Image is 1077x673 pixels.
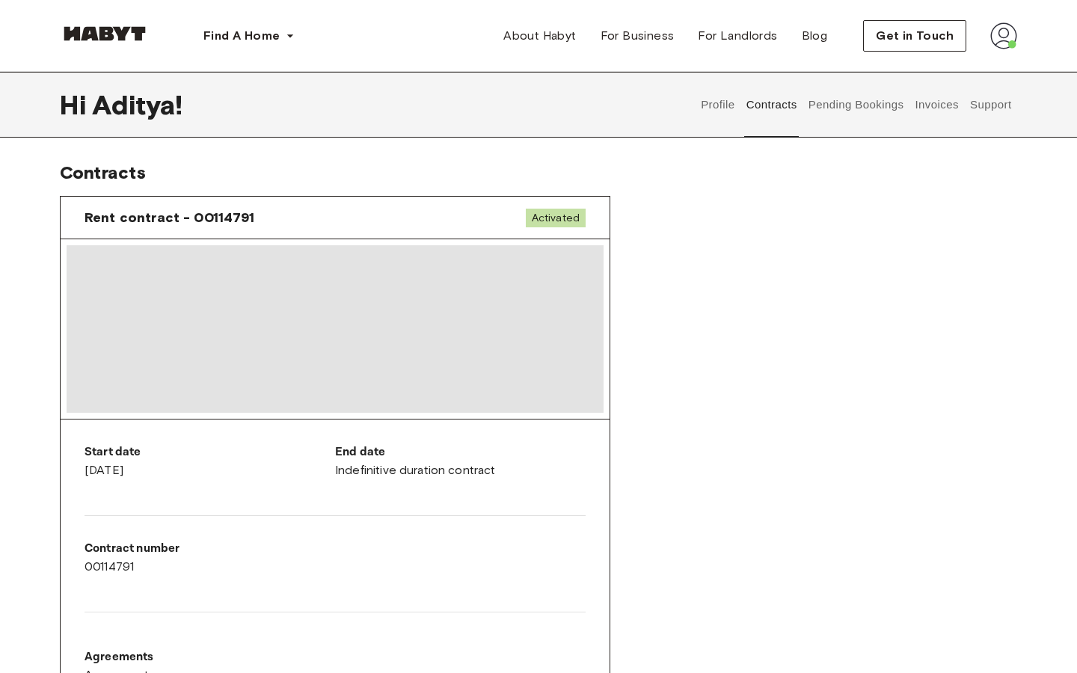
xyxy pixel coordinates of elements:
a: Blog [790,21,840,51]
div: [DATE] [85,443,335,479]
button: Pending Bookings [806,72,906,138]
span: Aditya ! [92,89,182,120]
button: Invoices [913,72,960,138]
p: End date [335,443,586,461]
span: Rent contract - 00114791 [85,209,255,227]
span: Contracts [60,162,146,183]
button: Contracts [744,72,799,138]
button: Find A Home [191,21,307,51]
a: For Business [589,21,687,51]
span: Blog [802,27,828,45]
div: Indefinitive duration contract [335,443,586,479]
p: Contract number [85,540,335,558]
img: Habyt [60,26,150,41]
span: For Business [601,27,675,45]
span: Find A Home [203,27,280,45]
span: Hi [60,89,92,120]
button: Profile [699,72,737,138]
p: Start date [85,443,335,461]
span: About Habyt [503,27,576,45]
span: Activated [526,209,586,227]
div: user profile tabs [696,72,1017,138]
a: About Habyt [491,21,588,51]
span: Get in Touch [876,27,954,45]
button: Get in Touch [863,20,966,52]
p: Agreements [85,648,154,666]
span: For Landlords [698,27,777,45]
a: For Landlords [686,21,789,51]
button: Support [968,72,1013,138]
div: 00114791 [85,540,335,576]
img: avatar [990,22,1017,49]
